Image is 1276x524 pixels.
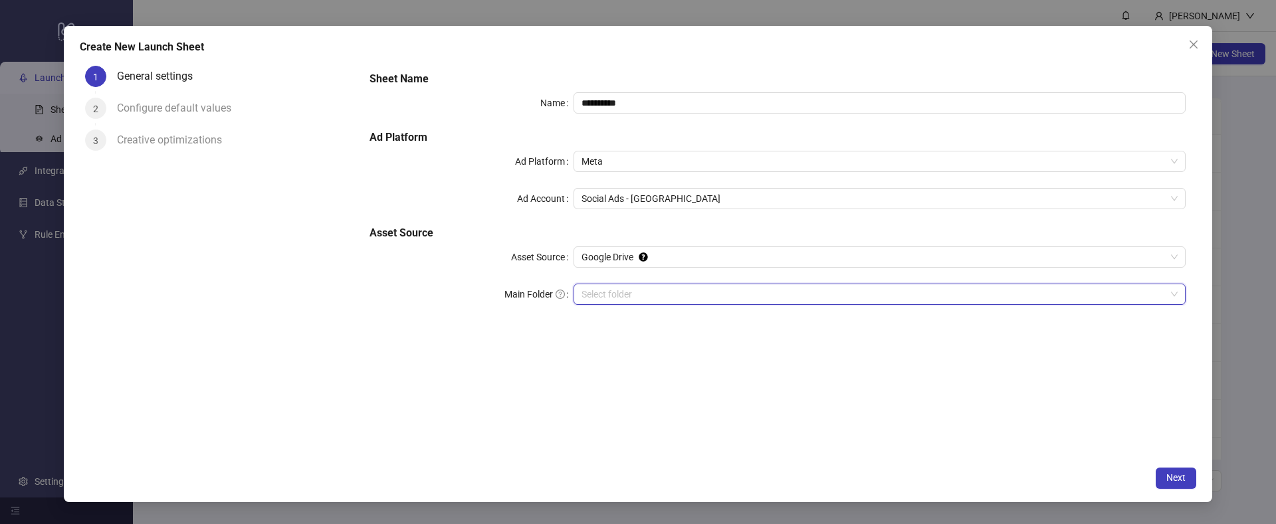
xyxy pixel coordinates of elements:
[556,290,565,299] span: question-circle
[370,225,1186,241] h5: Asset Source
[582,189,1178,209] span: Social Ads - Gorjana
[517,188,574,209] label: Ad Account
[1156,468,1196,489] button: Next
[1188,39,1199,50] span: close
[117,66,203,87] div: General settings
[93,104,98,114] span: 2
[574,92,1186,114] input: Name
[540,92,574,114] label: Name
[117,130,233,151] div: Creative optimizations
[637,251,649,263] div: Tooltip anchor
[93,135,98,146] span: 3
[515,151,574,172] label: Ad Platform
[370,130,1186,145] h5: Ad Platform
[370,71,1186,87] h5: Sheet Name
[117,98,242,119] div: Configure default values
[80,39,1196,55] div: Create New Launch Sheet
[93,72,98,82] span: 1
[504,284,574,305] label: Main Folder
[511,246,574,268] label: Asset Source
[1166,472,1186,483] span: Next
[1183,34,1204,55] button: Close
[582,151,1178,171] span: Meta
[582,247,1178,267] span: Google Drive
